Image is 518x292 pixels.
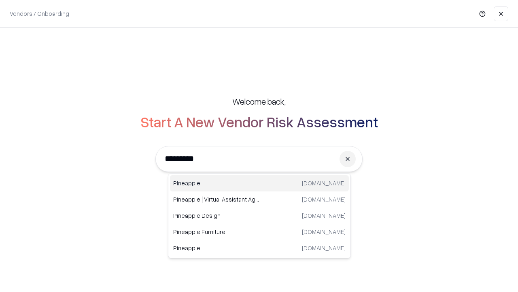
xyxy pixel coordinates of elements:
[173,195,259,204] p: Pineapple | Virtual Assistant Agency
[140,114,378,130] h2: Start A New Vendor Risk Assessment
[302,244,346,252] p: [DOMAIN_NAME]
[302,179,346,187] p: [DOMAIN_NAME]
[10,9,69,18] p: Vendors / Onboarding
[173,244,259,252] p: Pineapple
[173,211,259,220] p: Pineapple Design
[168,173,351,258] div: Suggestions
[232,96,286,107] h5: Welcome back,
[173,179,259,187] p: Pineapple
[302,211,346,220] p: [DOMAIN_NAME]
[302,228,346,236] p: [DOMAIN_NAME]
[302,195,346,204] p: [DOMAIN_NAME]
[173,228,259,236] p: Pineapple Furniture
